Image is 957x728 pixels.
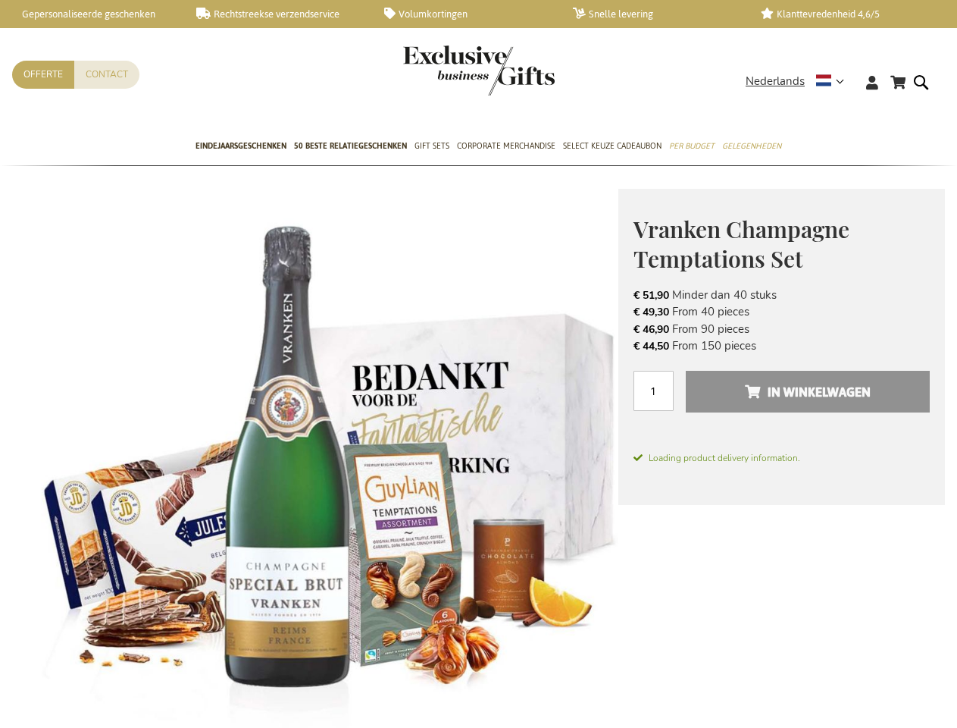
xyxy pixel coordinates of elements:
span: Eindejaarsgeschenken [195,138,286,154]
span: € 46,90 [633,322,669,337]
a: Klanttevredenheid 4,6/5 [761,8,925,20]
a: Rechtstreekse verzendservice [196,8,361,20]
li: From 150 pieces [633,337,930,354]
li: From 90 pieces [633,321,930,337]
span: Vranken Champagne Temptations Set [633,214,849,274]
a: Contact [74,61,139,89]
li: Minder dan 40 stuks [633,287,930,303]
li: From 40 pieces [633,303,930,320]
a: Eindejaarsgeschenken [195,128,286,166]
input: Aantal [633,371,674,411]
span: Select Keuze Cadeaubon [563,138,661,154]
span: € 44,50 [633,339,669,353]
a: Volumkortingen [384,8,549,20]
a: Gelegenheden [722,128,781,166]
a: Per Budget [669,128,715,166]
span: Nederlands [746,73,805,90]
span: Gift Sets [414,138,449,154]
a: Snelle levering [573,8,737,20]
img: Exclusive Business gifts logo [403,45,555,96]
span: Per Budget [669,138,715,154]
a: Gift Sets [414,128,449,166]
a: store logo [403,45,479,96]
a: 50 beste relatiegeschenken [294,128,407,166]
span: € 51,90 [633,288,669,303]
span: 50 beste relatiegeschenken [294,138,407,154]
span: Loading product delivery information. [633,451,930,465]
a: Select Keuze Cadeaubon [563,128,661,166]
span: Gelegenheden [722,138,781,154]
span: € 49,30 [633,305,669,319]
a: Offerte [12,61,74,89]
a: Gepersonaliseerde geschenken [8,8,172,20]
a: Corporate Merchandise [457,128,555,166]
span: Corporate Merchandise [457,138,555,154]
